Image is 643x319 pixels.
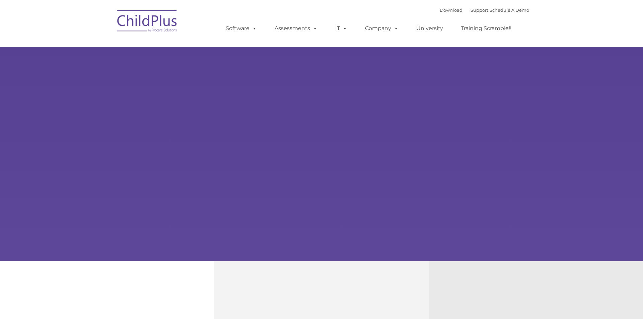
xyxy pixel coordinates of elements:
a: Training Scramble!! [454,22,518,35]
a: Assessments [268,22,324,35]
a: University [410,22,450,35]
a: Company [358,22,405,35]
a: Schedule A Demo [490,7,529,13]
a: Support [471,7,488,13]
font: | [440,7,529,13]
img: ChildPlus by Procare Solutions [114,5,181,39]
a: IT [329,22,354,35]
a: Software [219,22,264,35]
a: Download [440,7,462,13]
